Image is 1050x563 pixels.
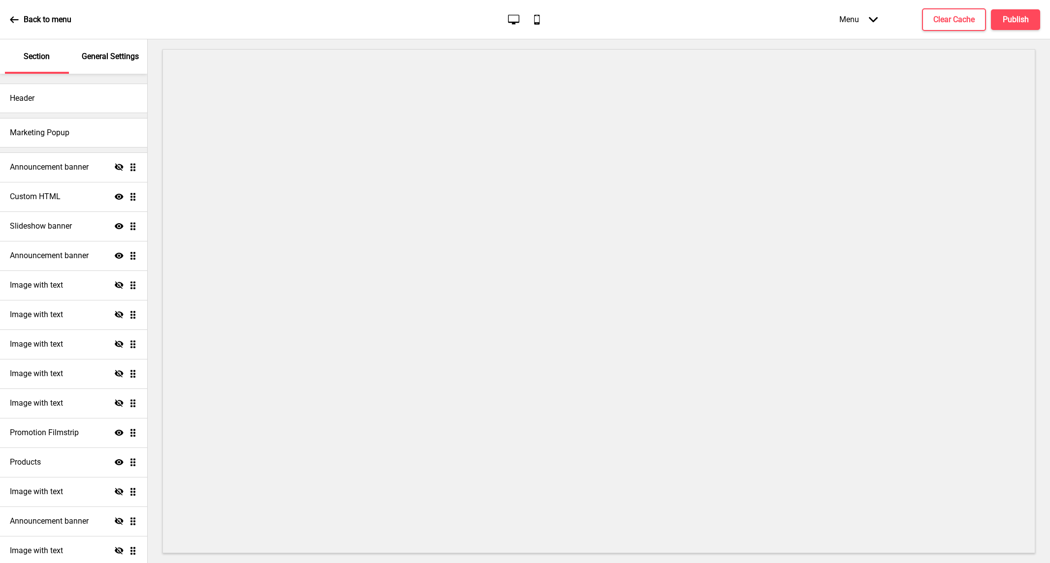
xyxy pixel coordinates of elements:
h4: Clear Cache [933,14,975,25]
h4: Announcement banner [10,162,89,173]
h4: Header [10,93,34,104]
h4: Image with text [10,368,63,379]
h4: Image with text [10,398,63,409]
h4: Marketing Popup [10,127,69,138]
h4: Announcement banner [10,250,89,261]
button: Publish [991,9,1040,30]
p: Back to menu [24,14,71,25]
a: Back to menu [10,6,71,33]
h4: Image with text [10,486,63,497]
button: Clear Cache [922,8,986,31]
h4: Slideshow banner [10,221,72,232]
div: Menu [829,5,888,34]
h4: Promotion Filmstrip [10,427,79,438]
h4: Publish [1003,14,1029,25]
h4: Announcement banner [10,516,89,527]
p: Section [24,51,50,62]
h4: Products [10,457,41,468]
h4: Custom HTML [10,191,61,202]
p: General Settings [82,51,139,62]
h4: Image with text [10,280,63,291]
h4: Image with text [10,545,63,556]
h4: Image with text [10,309,63,320]
h4: Image with text [10,339,63,350]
